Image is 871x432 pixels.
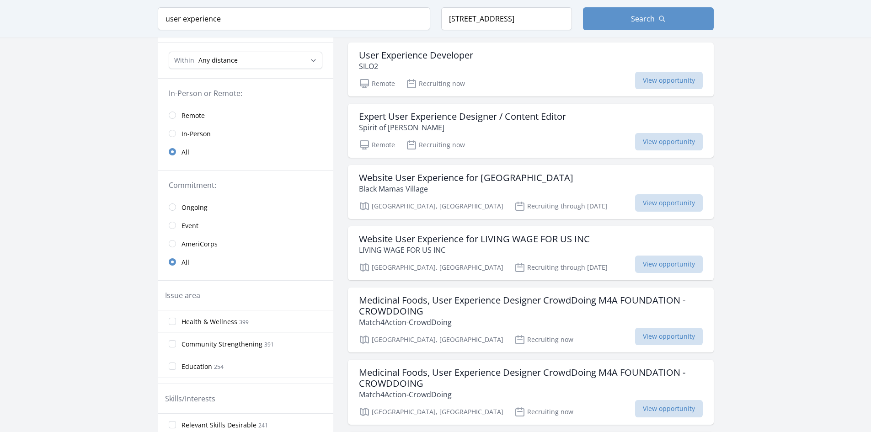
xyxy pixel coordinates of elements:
[406,78,465,89] p: Recruiting now
[635,133,703,150] span: View opportunity
[635,328,703,345] span: View opportunity
[169,363,176,370] input: Education 254
[359,389,703,400] p: Match4Action-CrowdDoing
[158,235,333,253] a: AmeriCorps
[359,295,703,317] h3: Medicinal Foods, User Experience Designer CrowdDoing M4A FOUNDATION - CROWDDOING
[264,341,274,348] span: 391
[359,367,703,389] h3: Medicinal Foods, User Experience Designer CrowdDoing M4A FOUNDATION - CROWDDOING
[182,340,262,349] span: Community Strengthening
[359,50,473,61] h3: User Experience Developer
[182,203,208,212] span: Ongoing
[182,362,212,371] span: Education
[359,61,473,72] p: SILO2
[359,139,395,150] p: Remote
[169,421,176,428] input: Relevant Skills Desirable 241
[214,363,224,371] span: 254
[359,234,590,245] h3: Website User Experience for LIVING WAGE FOR US INC
[239,318,249,326] span: 399
[359,122,566,133] p: Spirit of [PERSON_NAME]
[635,256,703,273] span: View opportunity
[348,288,714,352] a: Medicinal Foods, User Experience Designer CrowdDoing M4A FOUNDATION - CROWDDOING Match4Action-Cro...
[348,104,714,158] a: Expert User Experience Designer / Content Editor Spirit of [PERSON_NAME] Remote Recruiting now Vi...
[441,7,572,30] input: Location
[169,318,176,325] input: Health & Wellness 399
[182,111,205,120] span: Remote
[359,78,395,89] p: Remote
[182,129,211,139] span: In-Person
[514,334,573,345] p: Recruiting now
[631,13,655,24] span: Search
[158,124,333,143] a: In-Person
[182,148,189,157] span: All
[165,290,200,301] legend: Issue area
[359,406,503,417] p: [GEOGRAPHIC_DATA], [GEOGRAPHIC_DATA]
[158,143,333,161] a: All
[182,258,189,267] span: All
[348,165,714,219] a: Website User Experience for [GEOGRAPHIC_DATA] Black Mamas Village [GEOGRAPHIC_DATA], [GEOGRAPHIC_...
[158,198,333,216] a: Ongoing
[165,393,215,404] legend: Skills/Interests
[359,334,503,345] p: [GEOGRAPHIC_DATA], [GEOGRAPHIC_DATA]
[359,245,590,256] p: LIVING WAGE FOR US INC
[169,52,322,69] select: Search Radius
[406,139,465,150] p: Recruiting now
[514,262,608,273] p: Recruiting through [DATE]
[158,7,430,30] input: Keyword
[583,7,714,30] button: Search
[359,111,566,122] h3: Expert User Experience Designer / Content Editor
[169,340,176,347] input: Community Strengthening 391
[348,360,714,425] a: Medicinal Foods, User Experience Designer CrowdDoing M4A FOUNDATION - CROWDDOING Match4Action-Cro...
[348,226,714,280] a: Website User Experience for LIVING WAGE FOR US INC LIVING WAGE FOR US INC [GEOGRAPHIC_DATA], [GEO...
[182,421,256,430] span: Relevant Skills Desirable
[182,221,198,230] span: Event
[158,216,333,235] a: Event
[158,253,333,271] a: All
[359,262,503,273] p: [GEOGRAPHIC_DATA], [GEOGRAPHIC_DATA]
[359,317,703,328] p: Match4Action-CrowdDoing
[359,201,503,212] p: [GEOGRAPHIC_DATA], [GEOGRAPHIC_DATA]
[158,106,333,124] a: Remote
[182,317,237,326] span: Health & Wellness
[169,180,322,191] legend: Commitment:
[258,421,268,429] span: 241
[182,240,218,249] span: AmeriCorps
[514,406,573,417] p: Recruiting now
[359,172,573,183] h3: Website User Experience for [GEOGRAPHIC_DATA]
[635,72,703,89] span: View opportunity
[635,400,703,417] span: View opportunity
[514,201,608,212] p: Recruiting through [DATE]
[359,183,573,194] p: Black Mamas Village
[348,43,714,96] a: User Experience Developer SILO2 Remote Recruiting now View opportunity
[169,88,322,99] legend: In-Person or Remote:
[635,194,703,212] span: View opportunity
